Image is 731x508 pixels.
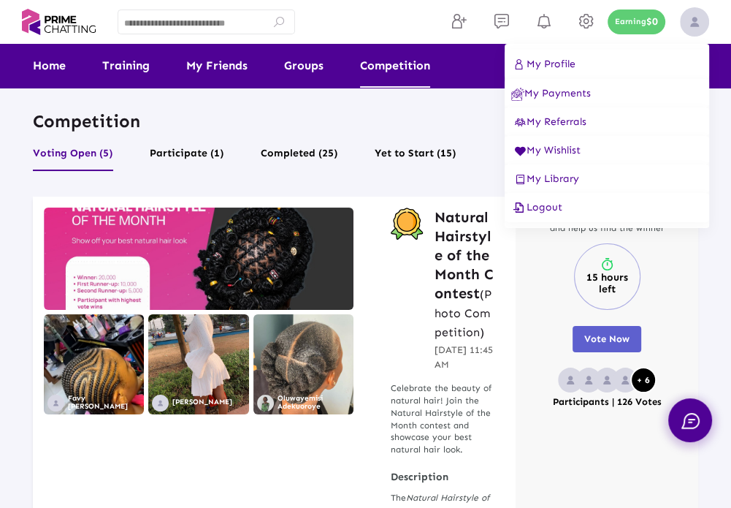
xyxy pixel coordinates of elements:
span: My Wishlist [511,144,581,156]
span: My Profile [511,58,575,70]
span: My Library [511,173,579,185]
button: My Payments [505,79,709,107]
span: My Referrals [511,115,586,128]
button: My Wishlist [505,136,709,164]
button: Logout [505,193,709,222]
span: Logout [511,201,562,213]
span: My Payments [511,87,591,99]
button: My Referrals [505,107,709,136]
button: My Library [505,164,709,193]
img: ic_earnings.svg [511,88,524,101]
button: My Profile [505,50,709,79]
